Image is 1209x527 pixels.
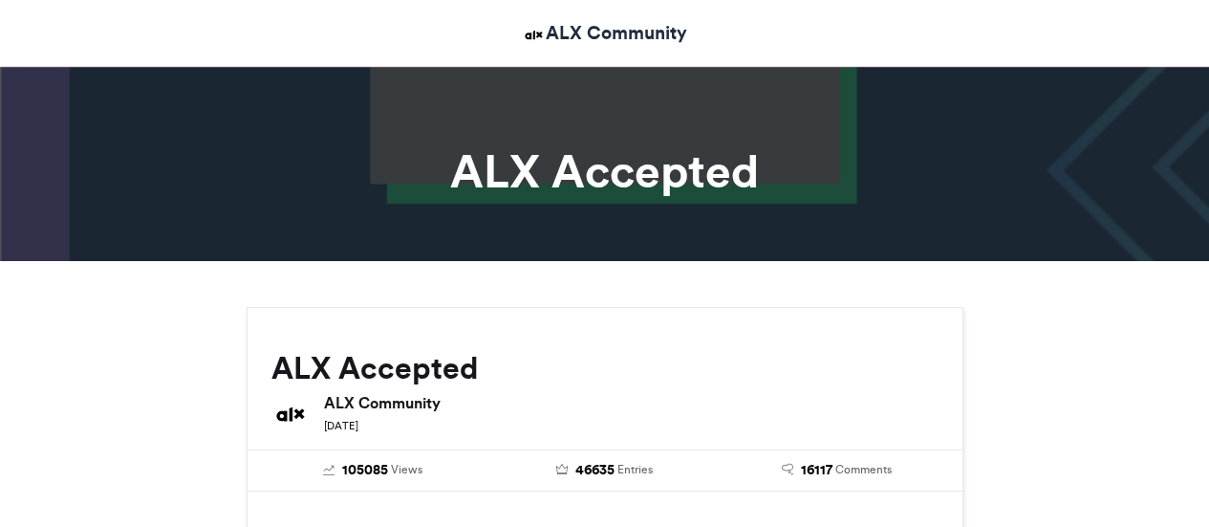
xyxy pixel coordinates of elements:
[522,23,546,47] img: ALX Community
[391,461,422,478] span: Views
[271,460,475,481] a: 105085 Views
[342,460,388,481] span: 105085
[617,461,653,478] span: Entries
[271,351,939,385] h2: ALX Accepted
[324,395,939,410] h6: ALX Community
[503,460,706,481] a: 46635 Entries
[735,460,939,481] a: 16117 Comments
[271,395,310,433] img: ALX Community
[324,419,358,432] small: [DATE]
[801,460,832,481] span: 16117
[575,460,615,481] span: 46635
[835,461,892,478] span: Comments
[522,19,687,47] a: ALX Community
[75,148,1135,194] h1: ALX Accepted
